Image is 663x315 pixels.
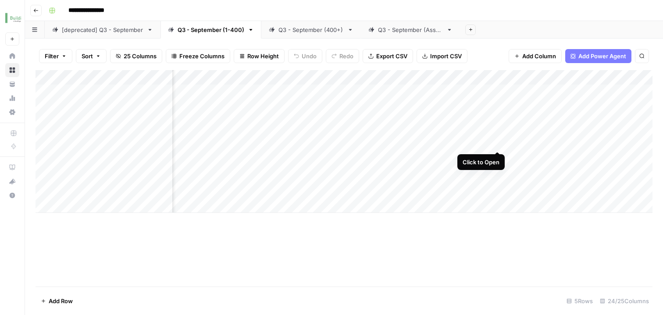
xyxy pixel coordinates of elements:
span: Add Power Agent [578,52,626,60]
span: Redo [339,52,353,60]
a: Browse [5,63,19,77]
span: Undo [302,52,317,60]
button: Sort [76,49,107,63]
img: Buildium Logo [5,10,21,26]
button: Row Height [234,49,285,63]
div: 5 Rows [563,294,596,308]
a: Q3 - September (400+) [261,21,361,39]
button: 25 Columns [110,49,162,63]
span: Row Height [247,52,279,60]
a: AirOps Academy [5,160,19,174]
a: [deprecated] Q3 - September [45,21,160,39]
span: Filter [45,52,59,60]
span: Add Row [49,297,73,305]
button: What's new? [5,174,19,188]
div: Click to Open [463,158,499,166]
button: Help + Support [5,188,19,202]
button: Export CSV [363,49,413,63]
button: Workspace: Buildium [5,7,19,29]
div: [deprecated] Q3 - September [62,25,143,34]
a: Q3 - September (Assn.) [361,21,460,39]
span: Freeze Columns [179,52,225,60]
a: Home [5,49,19,63]
button: Redo [326,49,359,63]
span: Import CSV [430,52,462,60]
button: Undo [288,49,322,63]
a: Settings [5,105,19,119]
a: Usage [5,91,19,105]
span: Sort [82,52,93,60]
button: Add Power Agent [565,49,631,63]
a: Your Data [5,77,19,91]
div: Q3 - September (400+) [278,25,344,34]
span: Export CSV [376,52,407,60]
button: Add Column [509,49,562,63]
div: What's new? [6,175,19,188]
button: Freeze Columns [166,49,230,63]
div: 24/25 Columns [596,294,652,308]
button: Import CSV [417,49,467,63]
div: Q3 - September (1-400) [178,25,244,34]
a: Q3 - September (1-400) [160,21,261,39]
button: Add Row [36,294,78,308]
div: Q3 - September (Assn.) [378,25,443,34]
span: Add Column [522,52,556,60]
button: Filter [39,49,72,63]
span: 25 Columns [124,52,157,60]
